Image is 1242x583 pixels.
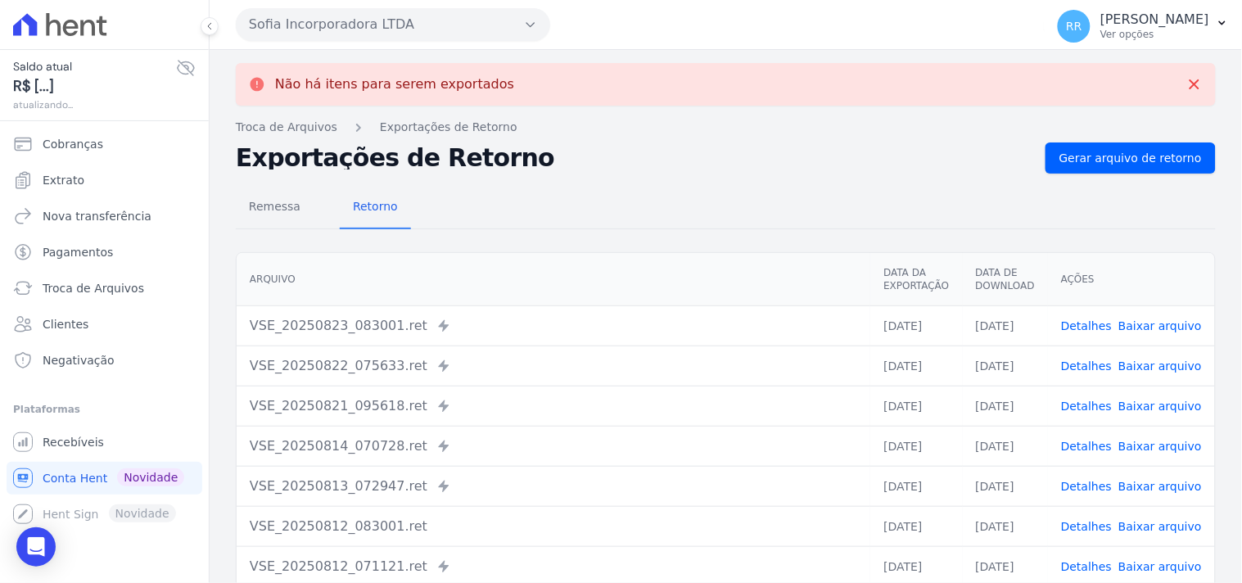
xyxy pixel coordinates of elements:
span: Remessa [239,190,310,223]
a: Pagamentos [7,236,202,269]
td: [DATE] [870,305,962,346]
p: [PERSON_NAME] [1100,11,1209,28]
a: Gerar arquivo de retorno [1046,142,1216,174]
div: VSE_20250812_083001.ret [250,517,857,536]
a: Detalhes [1061,440,1112,453]
div: VSE_20250822_075633.ret [250,356,857,376]
nav: Sidebar [13,128,196,531]
h2: Exportações de Retorno [236,147,1032,169]
button: RR [PERSON_NAME] Ver opções [1045,3,1242,49]
div: VSE_20250814_070728.ret [250,436,857,456]
a: Baixar arquivo [1118,359,1202,373]
a: Baixar arquivo [1118,560,1202,573]
span: Recebíveis [43,434,104,450]
th: Data de Download [963,253,1048,306]
nav: Breadcrumb [236,119,1216,136]
a: Retorno [340,187,411,229]
td: [DATE] [870,346,962,386]
a: Cobranças [7,128,202,160]
button: Sofia Incorporadora LTDA [236,8,550,41]
a: Remessa [236,187,314,229]
span: Gerar arquivo de retorno [1059,150,1202,166]
td: [DATE] [963,386,1048,426]
th: Ações [1048,253,1215,306]
a: Detalhes [1061,520,1112,533]
span: Conta Hent [43,470,107,486]
a: Troca de Arquivos [236,119,337,136]
a: Recebíveis [7,426,202,459]
span: Pagamentos [43,244,113,260]
td: [DATE] [963,466,1048,506]
a: Detalhes [1061,359,1112,373]
a: Detalhes [1061,480,1112,493]
td: [DATE] [963,305,1048,346]
a: Baixar arquivo [1118,400,1202,413]
a: Extrato [7,164,202,197]
span: Cobranças [43,136,103,152]
span: RR [1066,20,1082,32]
a: Detalhes [1061,560,1112,573]
td: [DATE] [870,426,962,466]
div: VSE_20250813_072947.ret [250,477,857,496]
td: [DATE] [963,346,1048,386]
a: Nova transferência [7,200,202,233]
span: Clientes [43,316,88,332]
span: Extrato [43,172,84,188]
div: VSE_20250821_095618.ret [250,396,857,416]
div: Plataformas [13,400,196,419]
div: Open Intercom Messenger [16,527,56,567]
a: Detalhes [1061,400,1112,413]
a: Troca de Arquivos [7,272,202,305]
a: Baixar arquivo [1118,480,1202,493]
td: [DATE] [963,506,1048,546]
td: [DATE] [870,466,962,506]
a: Detalhes [1061,319,1112,332]
span: atualizando... [13,97,176,112]
span: Negativação [43,352,115,368]
span: Novidade [117,468,184,486]
p: Ver opções [1100,28,1209,41]
td: [DATE] [870,506,962,546]
span: Saldo atual [13,58,176,75]
td: [DATE] [870,386,962,426]
a: Clientes [7,308,202,341]
a: Conta Hent Novidade [7,462,202,495]
a: Baixar arquivo [1118,440,1202,453]
p: Não há itens para serem exportados [275,76,514,93]
a: Exportações de Retorno [380,119,517,136]
th: Arquivo [237,253,870,306]
span: Troca de Arquivos [43,280,144,296]
td: [DATE] [963,426,1048,466]
span: Nova transferência [43,208,151,224]
span: Retorno [343,190,408,223]
a: Baixar arquivo [1118,520,1202,533]
div: VSE_20250812_071121.ret [250,557,857,576]
a: Baixar arquivo [1118,319,1202,332]
th: Data da Exportação [870,253,962,306]
span: R$ [...] [13,75,176,97]
a: Negativação [7,344,202,377]
div: VSE_20250823_083001.ret [250,316,857,336]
